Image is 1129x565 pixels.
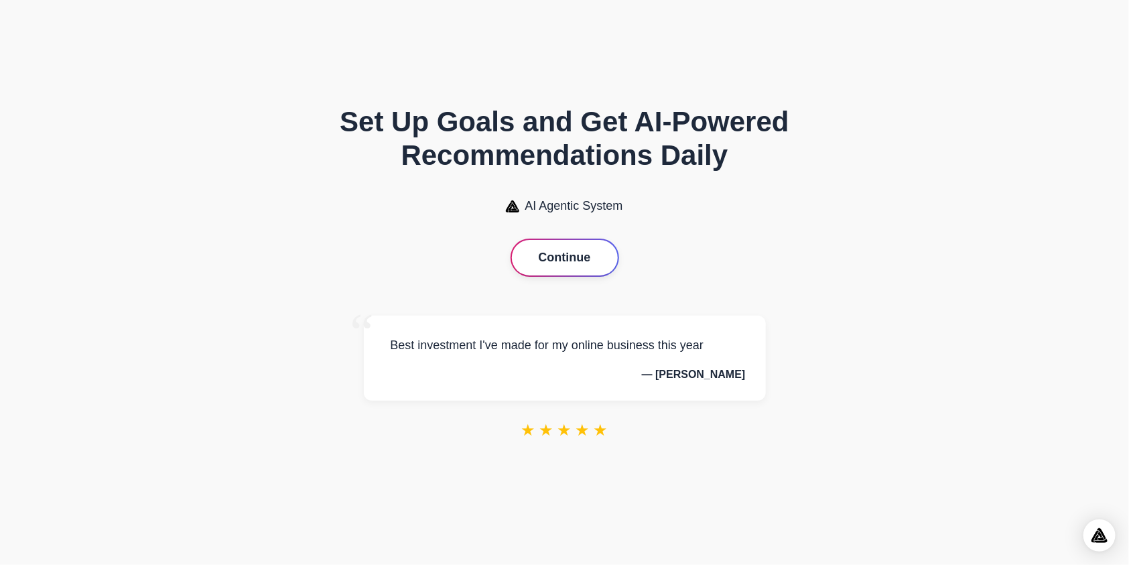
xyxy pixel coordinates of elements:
span: “ [350,302,375,363]
span: ★ [576,421,590,440]
span: ★ [594,421,608,440]
span: AI Agentic System [525,199,622,213]
h1: Set Up Goals and Get AI-Powered Recommendations Daily [310,105,819,173]
p: Best investment I've made for my online business this year [384,336,746,355]
div: Open Intercom Messenger [1083,519,1116,552]
span: ★ [557,421,572,440]
p: — [PERSON_NAME] [384,369,746,381]
img: AI Agentic System Logo [506,200,519,212]
button: Continue [512,240,618,275]
span: ★ [521,421,536,440]
span: ★ [539,421,554,440]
